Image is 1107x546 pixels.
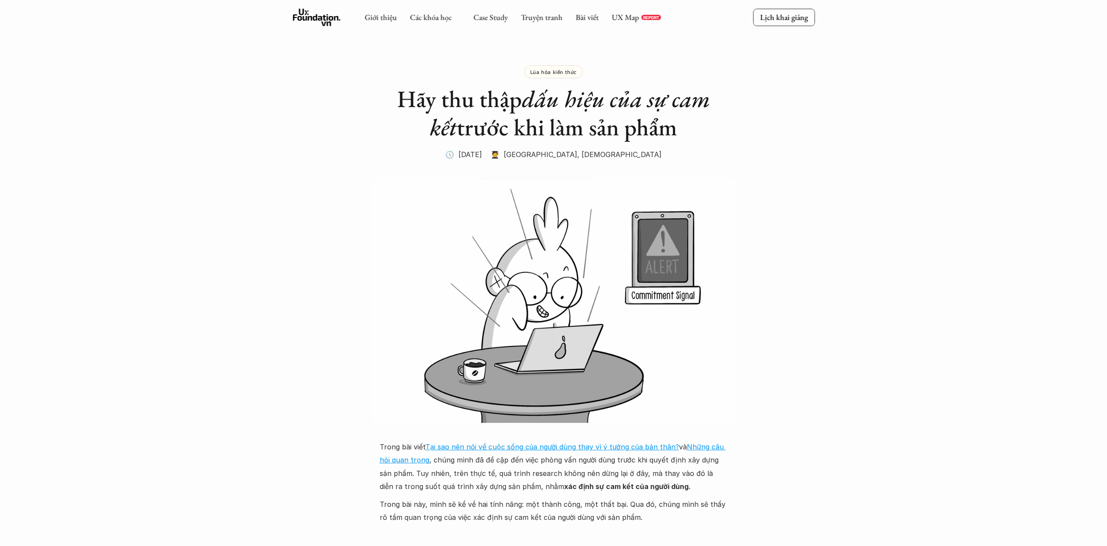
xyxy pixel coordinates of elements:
p: 🧑‍🎓 [GEOGRAPHIC_DATA] [491,148,577,161]
h1: Hãy thu thập trước khi làm sản phẩm [380,85,728,141]
em: dấu hiệu của sự cam kết [430,84,715,142]
a: Bài viết [575,12,599,22]
p: Lúa hóa kiến thức [530,69,577,75]
a: Lịch khai giảng [753,9,815,26]
a: UX Map [612,12,639,22]
p: Trong bài viết và , chúng mình đã đề cập đến việc phỏng vấn người dùng trước khi quyết định xây d... [380,440,728,493]
a: Tại sao nên nói về cuộc sống của người dùng thay vì ý tưởng của bản thân? [425,442,679,451]
a: Giới thiệu [365,12,397,22]
p: REPORT [643,15,659,20]
strong: xác định sự cam kết của người dùng. [564,482,691,491]
p: , [DEMOGRAPHIC_DATA] [577,148,662,161]
a: Truyện tranh [521,12,562,22]
p: Lịch khai giảng [760,12,808,22]
p: Trong bài này, mình sẽ kể về hai tính năng: một thành công, một thất bại. Qua đó, chúng mình sẽ t... [380,498,728,524]
p: 🕔 [DATE] [445,148,482,161]
a: Các khóa học [410,12,451,22]
a: Case Study [473,12,508,22]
